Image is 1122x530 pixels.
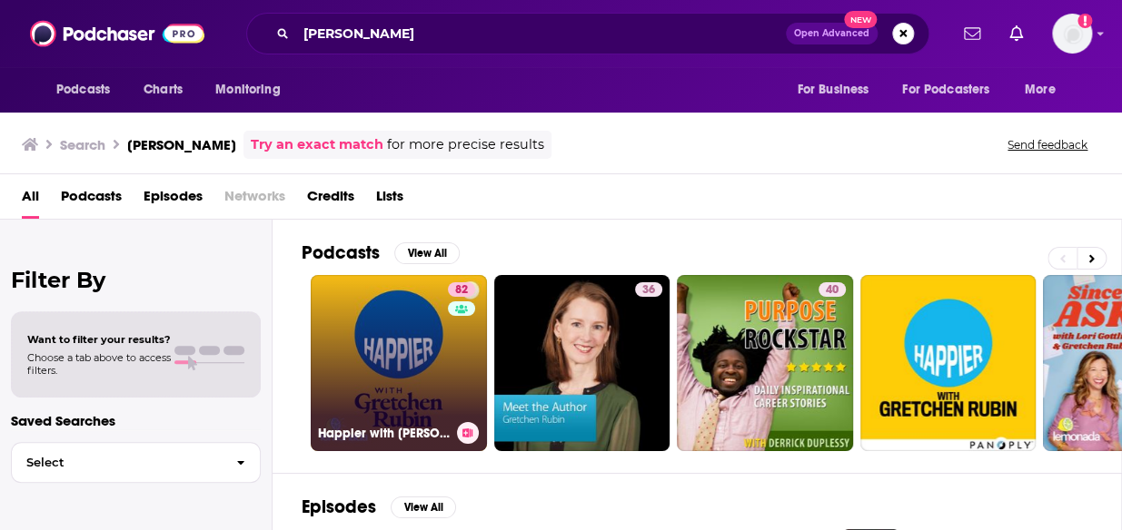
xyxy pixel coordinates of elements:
[819,282,846,297] a: 40
[635,282,662,297] a: 36
[1002,18,1030,49] a: Show notifications dropdown
[302,241,380,264] h2: Podcasts
[391,496,456,518] button: View All
[1052,14,1092,54] button: Show profile menu
[1052,14,1092,54] span: Logged in as megcassidy
[60,136,105,153] h3: Search
[786,23,878,44] button: Open AdvancedNew
[794,29,869,38] span: Open Advanced
[302,496,456,518] a: EpisodesView All
[144,77,183,103] span: Charts
[494,275,670,451] a: 36
[902,77,989,103] span: For Podcasters
[957,18,988,49] a: Show notifications dropdown
[677,275,853,451] a: 40
[11,442,261,483] button: Select
[27,351,171,377] span: Choose a tab above to access filters.
[215,77,280,103] span: Monitoring
[394,242,460,264] button: View All
[144,182,203,219] a: Episodes
[1012,73,1078,107] button: open menu
[797,77,869,103] span: For Business
[61,182,122,219] a: Podcasts
[387,134,544,155] span: for more precise results
[784,73,891,107] button: open menu
[11,412,261,429] p: Saved Searches
[311,275,487,451] a: 82Happier with [PERSON_NAME]
[307,182,354,219] a: Credits
[27,333,171,346] span: Want to filter your results?
[246,13,929,54] div: Search podcasts, credits, & more...
[44,73,134,107] button: open menu
[318,426,450,441] h3: Happier with [PERSON_NAME]
[132,73,194,107] a: Charts
[296,19,786,48] input: Search podcasts, credits, & more...
[1002,137,1093,152] button: Send feedback
[30,16,204,51] img: Podchaser - Follow, Share and Rate Podcasts
[11,267,261,293] h2: Filter By
[1077,14,1092,28] svg: Add a profile image
[224,182,285,219] span: Networks
[22,182,39,219] a: All
[1052,14,1092,54] img: User Profile
[56,77,110,103] span: Podcasts
[642,281,655,299] span: 36
[203,73,303,107] button: open menu
[251,134,383,155] a: Try an exact match
[127,136,236,153] h3: [PERSON_NAME]
[302,241,460,264] a: PodcastsView All
[448,282,475,297] a: 82
[455,281,468,299] span: 82
[376,182,403,219] a: Lists
[890,73,1016,107] button: open menu
[826,281,839,299] span: 40
[302,496,376,518] h2: Episodes
[12,456,222,468] span: Select
[1025,77,1056,103] span: More
[844,11,877,28] span: New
